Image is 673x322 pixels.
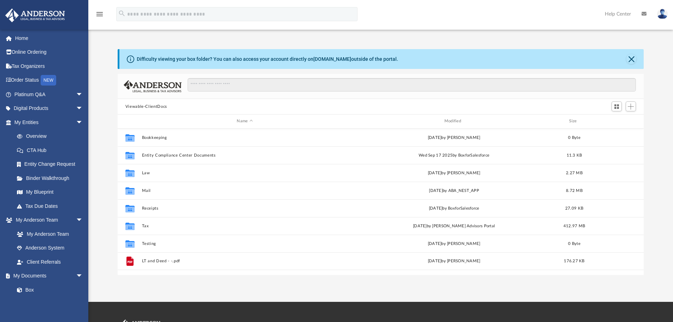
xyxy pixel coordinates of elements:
span: arrow_drop_down [76,213,90,228]
span: 8.72 MB [566,188,583,192]
a: Meeting Minutes [10,297,90,311]
a: Box [10,283,87,297]
div: grid [118,129,644,275]
div: [DATE] by [PERSON_NAME] [351,134,557,141]
div: [DATE] by [PERSON_NAME] [351,170,557,176]
span: 27.09 KB [565,206,583,210]
a: Tax Organizers [5,59,94,73]
a: My Blueprint [10,185,90,199]
img: Anderson Advisors Platinum Portal [3,8,67,22]
div: [DATE] by BoxforSalesforce [351,205,557,211]
a: Platinum Q&Aarrow_drop_down [5,87,94,101]
button: Testing [142,241,348,246]
img: User Pic [657,9,668,19]
button: Entity Compliance Center Documents [142,153,348,158]
button: Viewable-ClientDocs [125,104,167,110]
a: menu [95,13,104,18]
div: Name [141,118,348,124]
button: Close [626,54,636,64]
span: 0 Byte [568,135,580,139]
span: 412.97 MB [563,224,585,228]
a: Digital Productsarrow_drop_down [5,101,94,116]
a: [DOMAIN_NAME] [313,56,351,62]
a: Overview [10,129,94,144]
button: LT and Deed - -.pdf [142,259,348,263]
input: Search files and folders [188,78,636,92]
a: Entity Change Request [10,157,94,171]
a: My Documentsarrow_drop_down [5,269,90,283]
span: 2.27 MB [566,171,583,175]
button: Add [626,101,636,111]
div: [DATE] by [PERSON_NAME] Advisors Portal [351,223,557,229]
button: Tax [142,224,348,228]
i: menu [95,10,104,18]
div: [DATE] by [PERSON_NAME] [351,258,557,264]
div: id [591,118,641,124]
a: Tax Due Dates [10,199,94,213]
div: [DATE] by [PERSON_NAME] [351,240,557,247]
span: 0 Byte [568,241,580,245]
a: CTA Hub [10,143,94,157]
div: NEW [41,75,56,86]
a: Binder Walkthrough [10,171,94,185]
a: Online Ordering [5,45,94,59]
div: Modified [351,118,557,124]
div: Wed Sep 17 2025 by BoxforSalesforce [351,152,557,158]
span: 176.27 KB [564,259,584,263]
a: My Entitiesarrow_drop_down [5,115,94,129]
div: id [121,118,138,124]
button: Bookkeeping [142,135,348,140]
span: arrow_drop_down [76,115,90,130]
span: 11.3 KB [566,153,582,157]
span: arrow_drop_down [76,269,90,283]
a: Anderson System [10,241,90,255]
a: Client Referrals [10,255,90,269]
a: Home [5,31,94,45]
span: arrow_drop_down [76,101,90,116]
span: arrow_drop_down [76,87,90,102]
button: Switch to Grid View [612,101,622,111]
button: Mail [142,188,348,193]
div: [DATE] by ABA_NEST_APP [351,187,557,194]
a: Order StatusNEW [5,73,94,88]
div: Size [560,118,588,124]
i: search [118,10,126,17]
a: My Anderson Teamarrow_drop_down [5,213,90,227]
div: Difficulty viewing your box folder? You can also access your account directly on outside of the p... [137,55,398,63]
a: My Anderson Team [10,227,87,241]
button: Law [142,171,348,175]
button: Receipts [142,206,348,211]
